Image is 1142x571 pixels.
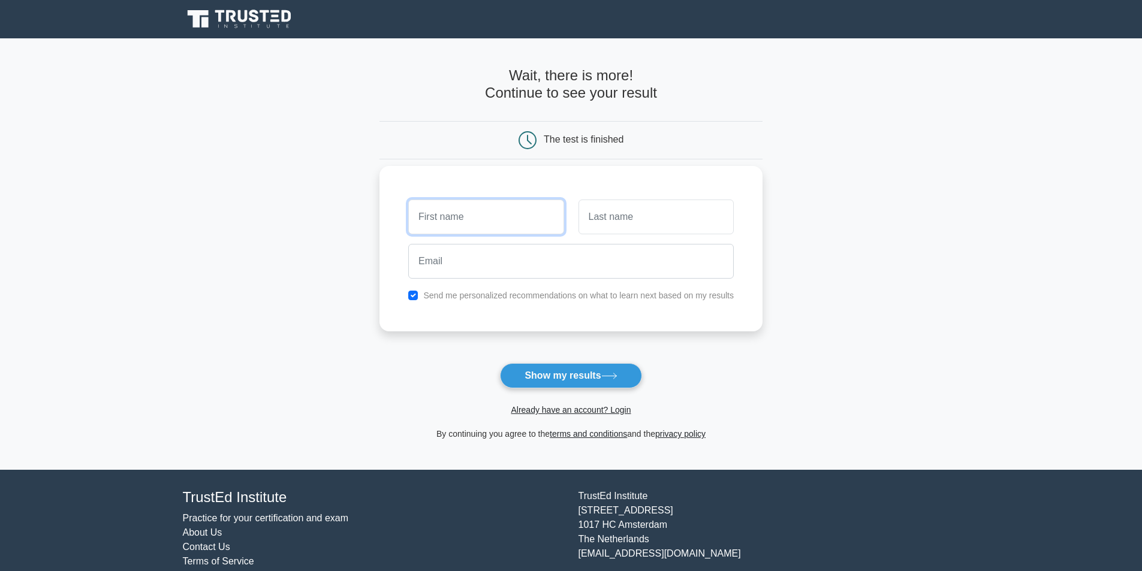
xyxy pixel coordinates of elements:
h4: Wait, there is more! Continue to see your result [379,67,763,102]
label: Send me personalized recommendations on what to learn next based on my results [423,291,734,300]
a: terms and conditions [550,429,627,439]
div: The test is finished [544,134,623,144]
a: privacy policy [655,429,706,439]
a: Practice for your certification and exam [183,513,349,523]
input: Last name [578,200,734,234]
input: First name [408,200,564,234]
button: Show my results [500,363,641,388]
input: Email [408,244,734,279]
div: By continuing you agree to the and the [372,427,770,441]
h4: TrustEd Institute [183,489,564,506]
a: Terms of Service [183,556,254,566]
a: Contact Us [183,542,230,552]
a: Already have an account? Login [511,405,631,415]
a: About Us [183,527,222,537]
